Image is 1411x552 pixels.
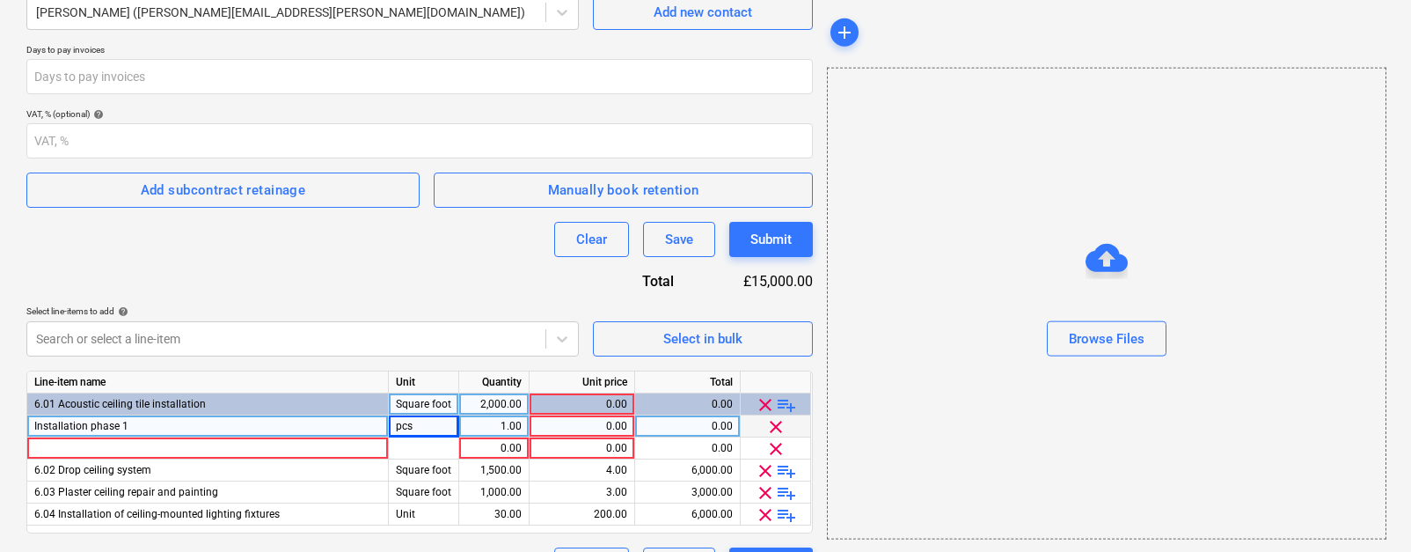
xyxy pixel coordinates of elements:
div: Browse Files [1069,327,1144,350]
div: Unit price [530,372,635,394]
div: 30.00 [466,504,522,526]
div: 0.00 [642,416,733,438]
div: 0.00 [642,394,733,416]
div: Add subcontract retainage [141,179,306,202]
span: clear [765,438,786,460]
div: Browse Files [827,68,1386,540]
div: 6,000.00 [642,460,733,482]
div: Select line-items to add [26,305,579,317]
div: Add new contact [654,1,752,24]
input: Days to pay invoices [26,59,813,94]
span: playlist_add [776,460,797,482]
div: Quantity [459,372,530,394]
div: Square foot [389,482,459,504]
div: Save [665,228,693,251]
span: playlist_add [776,504,797,526]
div: VAT, % (optional) [26,108,813,120]
div: 6,000.00 [642,504,733,526]
div: 1,500.00 [466,460,522,482]
div: 1,000.00 [466,482,522,504]
span: clear [755,394,776,416]
span: 6.04 Installation of ceiling-mounted lighting fixtures [34,508,280,520]
div: 0.00 [537,438,627,460]
span: clear [755,482,776,504]
button: Select in bulk [593,321,813,357]
div: Clear [576,228,607,251]
span: playlist_add [776,394,797,416]
div: 0.00 [537,394,627,416]
div: 0.00 [537,416,627,438]
div: Submit [750,228,792,251]
div: 0.00 [642,438,733,460]
div: 3.00 [537,482,627,504]
div: pcs [389,416,459,438]
div: 3,000.00 [642,482,733,504]
span: help [90,109,104,120]
span: clear [765,416,786,438]
p: Days to pay invoices [26,44,813,59]
div: Total [584,271,702,291]
button: Browse Files [1047,320,1166,356]
div: Select in bulk [663,328,742,350]
div: Unit [389,372,459,394]
button: Submit [729,222,813,257]
span: 6.03 Plaster ceiling repair and painting [34,486,218,498]
span: clear [755,504,776,526]
div: Total [635,372,741,394]
div: Manually book retention [548,179,699,202]
button: Add subcontract retainage [26,173,420,208]
span: 6.01 Acoustic ceiling tile installation [34,398,206,410]
div: 1.00 [466,416,522,438]
div: 2,000.00 [466,394,522,416]
button: Clear [554,222,629,257]
span: 6.02 Drop ceiling system [34,464,151,476]
div: Square foot [389,460,459,482]
button: Manually book retention [434,173,813,208]
div: Unit [389,504,459,526]
div: 200.00 [537,504,627,526]
span: playlist_add [776,482,797,504]
button: Save [643,222,715,257]
div: Square foot [389,394,459,416]
div: 0.00 [466,438,522,460]
input: VAT, % [26,123,813,158]
span: Installation phase 1 [34,420,128,432]
span: add [834,22,855,43]
iframe: Chat Widget [1323,467,1411,552]
span: help [114,306,128,317]
div: £15,000.00 [702,271,813,291]
div: 4.00 [537,460,627,482]
span: clear [755,460,776,482]
div: Line-item name [27,372,389,394]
